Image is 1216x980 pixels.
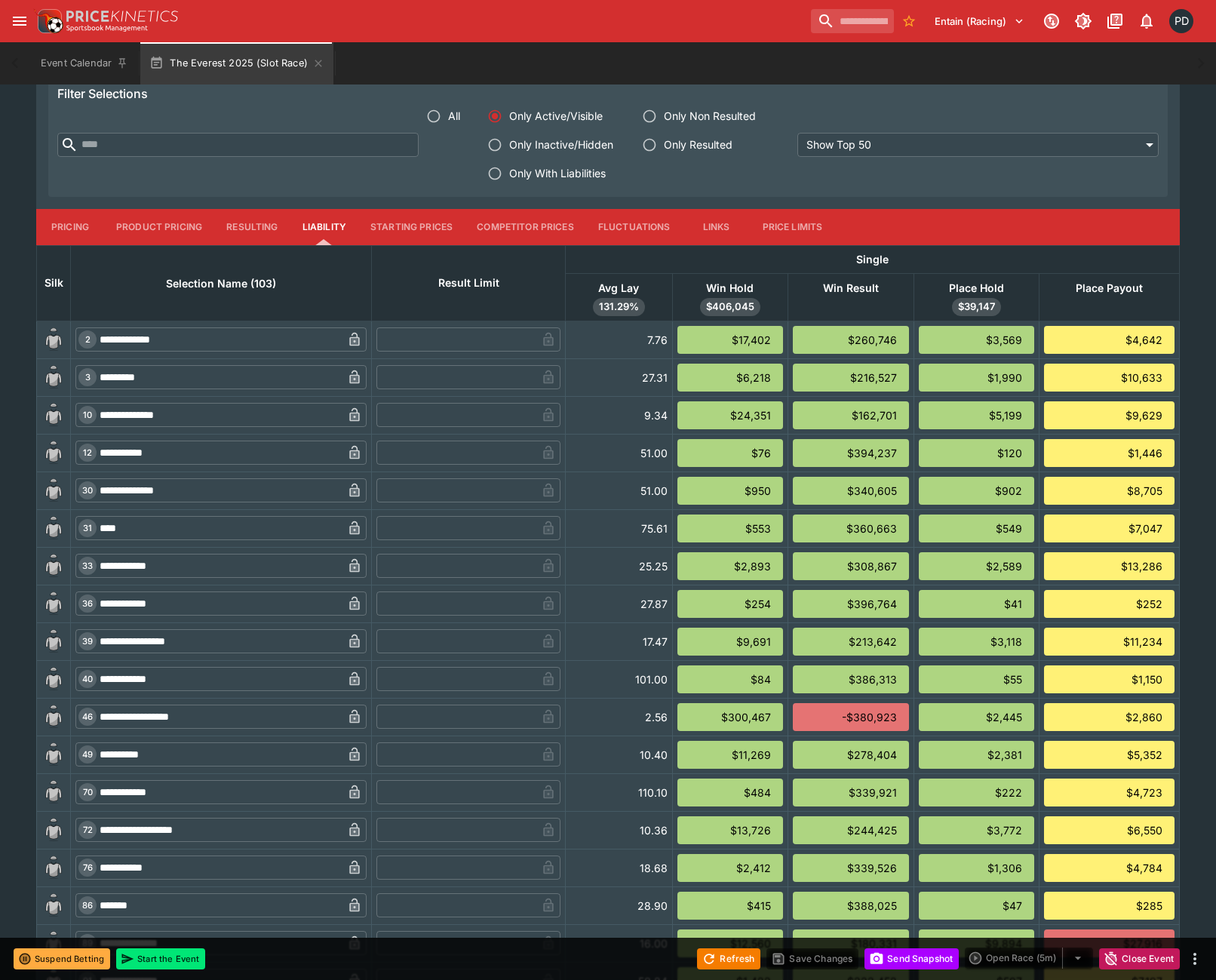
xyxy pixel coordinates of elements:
span: 86 [79,900,96,911]
div: $12,560 [677,929,783,957]
span: Only Resulted [664,137,732,152]
div: $180,331 [793,929,909,957]
div: 18.68 [570,860,668,876]
div: $216,527 [793,364,909,392]
span: 46 [79,711,96,722]
div: $252 [1044,590,1175,618]
span: Only Non Resulted [664,108,756,124]
div: $6,550 [1044,816,1175,844]
div: $9,894 [919,929,1034,957]
span: 33 [79,561,96,571]
div: 27.87 [570,596,668,612]
button: Competitor Prices [465,209,586,245]
div: $1,306 [919,854,1034,882]
div: $27,916 [1044,929,1175,957]
span: Only Inactive/Hidden [509,137,613,152]
span: 10 [80,410,95,420]
div: $5,352 [1044,741,1175,769]
button: Start the Event [116,948,205,969]
div: $3,118 [919,628,1034,656]
div: $6,218 [677,364,783,392]
div: $278,404 [793,741,909,769]
img: blank-silk.png [41,478,66,502]
div: $1,446 [1044,439,1175,467]
div: $4,642 [1044,326,1175,354]
div: 10.40 [570,747,668,763]
button: Starting Prices [358,209,465,245]
div: $415 [677,892,783,920]
img: PriceKinetics [66,11,178,22]
div: 7.76 [570,332,668,348]
button: Select Tenant [926,9,1033,33]
span: 131.29% [593,300,645,315]
div: $11,269 [677,741,783,769]
button: Price Limits [751,209,835,245]
span: $406,045 [700,300,760,315]
span: 72 [80,825,96,835]
div: 27.31 [570,370,668,386]
img: blank-silk.png [41,780,66,804]
div: -$380,923 [793,703,909,731]
div: $17,402 [677,326,783,354]
span: 40 [79,674,96,684]
div: $5,199 [919,401,1034,429]
span: Win Result [806,279,895,297]
div: $213,642 [793,628,909,656]
div: Paul Dicioccio [1169,9,1193,33]
div: $285 [1044,892,1175,920]
div: $388,025 [793,892,909,920]
button: Close Event [1099,948,1180,969]
button: The Everest 2025 (Slot Race) [140,42,333,84]
button: No Bookmarks [897,9,921,33]
div: $3,569 [919,326,1034,354]
span: 12 [80,447,95,458]
img: PriceKinetics Logo [33,6,63,36]
div: $2,412 [677,854,783,882]
div: $120 [919,439,1034,467]
div: $41 [919,590,1034,618]
img: blank-silk.png [41,403,66,427]
div: 51.00 [570,483,668,499]
img: blank-silk.png [41,365,66,389]
button: Liability [290,209,358,245]
div: $394,237 [793,439,909,467]
div: split button [965,948,1093,969]
span: Place Hold [932,279,1021,297]
div: $386,313 [793,665,909,693]
div: $244,425 [793,816,909,844]
button: more [1186,950,1204,968]
img: blank-silk.png [41,931,66,955]
span: Avg Lay [582,279,656,297]
div: $4,784 [1044,854,1175,882]
div: $55 [919,665,1034,693]
span: 30 [79,485,96,496]
button: Toggle light/dark mode [1070,8,1097,35]
div: $3,772 [919,816,1034,844]
div: $162,701 [793,401,909,429]
div: $7,047 [1044,515,1175,542]
div: Show Top 50 [797,133,1159,157]
div: $2,893 [677,552,783,580]
button: Documentation [1101,8,1128,35]
img: blank-silk.png [41,742,66,766]
div: $254 [677,590,783,618]
div: $2,381 [919,741,1034,769]
span: $39,147 [952,300,1001,315]
img: blank-silk.png [41,856,66,880]
img: blank-silk.png [41,629,66,653]
div: $1,990 [919,364,1034,392]
button: Links [683,209,751,245]
div: $10,633 [1044,364,1175,392]
div: $9,691 [677,628,783,656]
div: $950 [677,477,783,505]
button: Suspend Betting [14,948,110,969]
img: blank-silk.png [41,705,66,729]
span: Only With Liabilities [509,165,606,181]
input: search [811,9,894,33]
span: 3 [82,372,94,382]
div: $222 [919,779,1034,806]
span: 36 [79,598,96,609]
img: blank-silk.png [41,591,66,616]
div: $47 [919,892,1034,920]
img: blank-silk.png [41,516,66,540]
